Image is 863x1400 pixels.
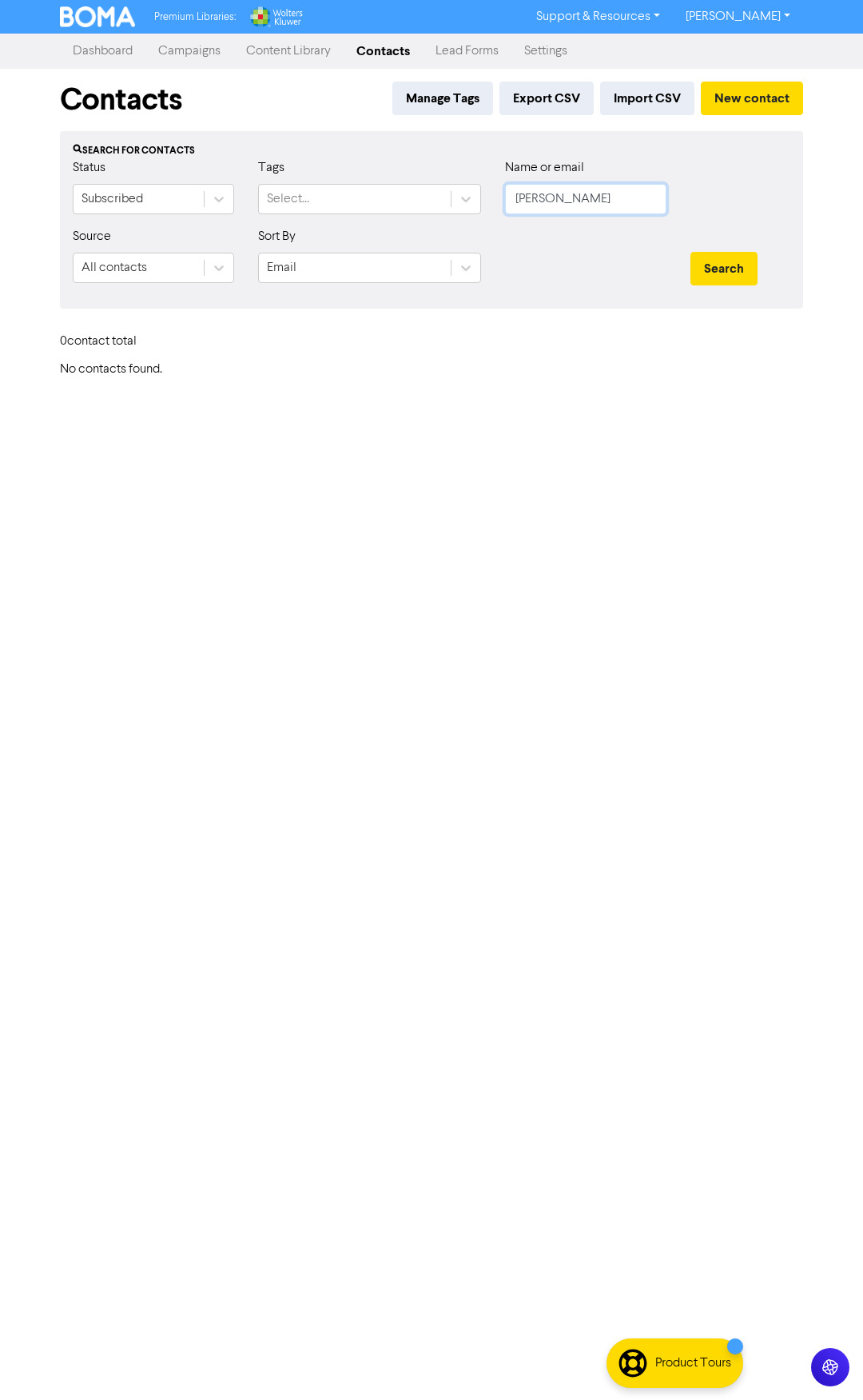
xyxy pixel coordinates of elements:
[505,158,584,177] label: Name or email
[154,12,236,22] span: Premium Libraries:
[267,258,296,277] div: Email
[60,334,164,349] h6: 0 contact total
[511,35,580,67] a: Settings
[249,6,303,27] img: Wolters Kluwer
[523,4,673,30] a: Support & Resources
[73,144,790,158] div: Search for contacts
[60,362,803,377] h6: No contacts found.
[267,189,309,209] div: Select...
[344,35,423,67] a: Contacts
[600,82,694,115] button: Import CSV
[783,1323,863,1400] iframe: Chat Widget
[60,82,182,118] h1: Contacts
[673,4,803,30] a: [PERSON_NAME]
[701,82,803,115] button: New contact
[82,189,143,209] div: Subscribed
[73,158,105,177] label: Status
[690,252,758,285] button: Search
[60,35,145,67] a: Dashboard
[258,158,284,177] label: Tags
[392,82,493,115] button: Manage Tags
[73,227,111,246] label: Source
[258,227,296,246] label: Sort By
[233,35,344,67] a: Content Library
[145,35,233,67] a: Campaigns
[60,6,135,27] img: BOMA Logo
[423,35,511,67] a: Lead Forms
[499,82,594,115] button: Export CSV
[82,258,147,277] div: All contacts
